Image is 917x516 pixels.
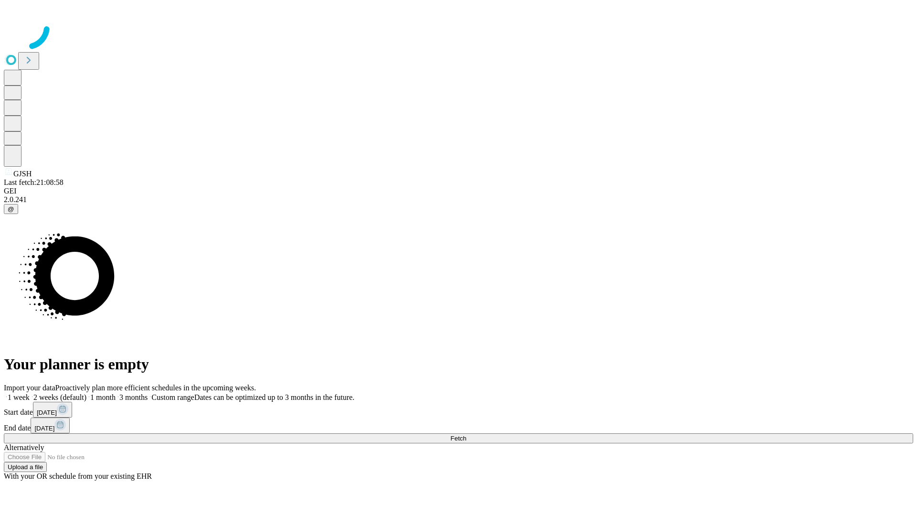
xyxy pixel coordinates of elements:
[31,418,70,433] button: [DATE]
[8,205,14,213] span: @
[4,355,913,373] h1: Your planner is empty
[4,418,913,433] div: End date
[450,435,466,442] span: Fetch
[4,433,913,443] button: Fetch
[4,462,47,472] button: Upload a file
[4,195,913,204] div: 2.0.241
[151,393,194,401] span: Custom range
[4,178,64,186] span: Last fetch: 21:08:58
[34,425,54,432] span: [DATE]
[4,402,913,418] div: Start date
[33,402,72,418] button: [DATE]
[4,443,44,451] span: Alternatively
[33,393,86,401] span: 2 weeks (default)
[194,393,354,401] span: Dates can be optimized up to 3 months in the future.
[4,187,913,195] div: GEI
[4,384,55,392] span: Import your data
[8,393,30,401] span: 1 week
[90,393,116,401] span: 1 month
[13,170,32,178] span: GJSH
[37,409,57,416] span: [DATE]
[119,393,148,401] span: 3 months
[4,204,18,214] button: @
[4,472,152,480] span: With your OR schedule from your existing EHR
[55,384,256,392] span: Proactively plan more efficient schedules in the upcoming weeks.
